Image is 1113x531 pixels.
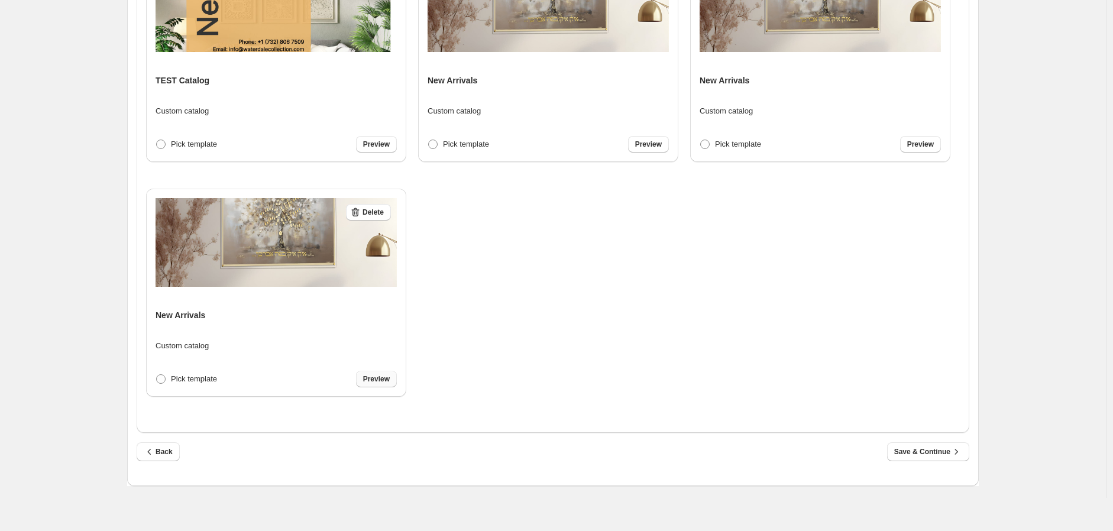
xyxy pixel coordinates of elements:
span: Pick template [715,140,761,148]
button: Save & Continue [887,442,969,461]
span: Back [144,446,173,458]
span: Save & Continue [894,446,962,458]
span: Pick template [171,374,217,383]
p: Custom catalog [156,105,209,117]
span: Preview [363,374,390,384]
button: Delete [346,204,391,221]
a: Preview [356,371,397,387]
a: Preview [900,136,941,153]
span: Pick template [171,140,217,148]
h4: New Arrivals [428,75,477,86]
h4: New Arrivals [156,309,205,321]
button: Back [137,442,180,461]
p: Custom catalog [428,105,481,117]
a: Preview [356,136,397,153]
a: Preview [628,136,669,153]
p: Custom catalog [700,105,753,117]
h4: TEST Catalog [156,75,209,86]
h4: New Arrivals [700,75,749,86]
span: Preview [635,140,662,149]
span: Preview [907,140,934,149]
span: Delete [363,208,384,217]
span: Preview [363,140,390,149]
span: Pick template [443,140,489,148]
p: Custom catalog [156,340,209,352]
